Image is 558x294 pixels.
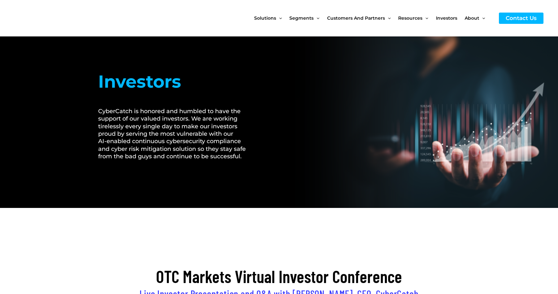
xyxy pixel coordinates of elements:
[254,5,276,32] span: Solutions
[314,5,319,32] span: Menu Toggle
[422,5,428,32] span: Menu Toggle
[465,5,479,32] span: About
[398,5,422,32] span: Resources
[11,5,89,32] img: CyberCatch
[327,5,385,32] span: Customers and Partners
[289,5,314,32] span: Segments
[98,69,253,95] h1: Investors
[98,265,460,288] h2: OTC Markets Virtual Investor Conference
[385,5,391,32] span: Menu Toggle
[499,13,543,24] a: Contact Us
[98,108,253,161] h2: CyberCatch is honored and humbled to have the support of our valued investors. We are working tir...
[436,5,457,32] span: Investors
[436,5,465,32] a: Investors
[254,5,492,32] nav: Site Navigation: New Main Menu
[479,5,485,32] span: Menu Toggle
[276,5,282,32] span: Menu Toggle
